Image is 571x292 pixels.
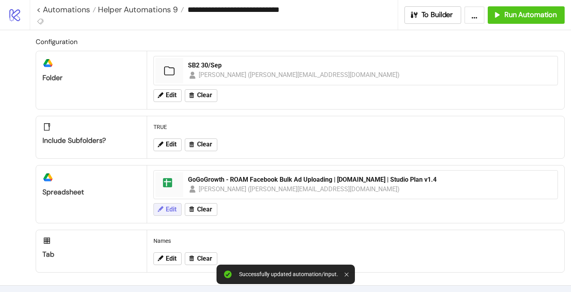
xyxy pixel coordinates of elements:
button: Edit [153,203,182,216]
button: ... [464,6,485,24]
button: To Builder [404,6,462,24]
div: [PERSON_NAME] ([PERSON_NAME][EMAIL_ADDRESS][DOMAIN_NAME]) [199,70,400,80]
span: Clear [197,206,212,213]
span: Edit [166,141,176,148]
button: Edit [153,252,182,265]
span: Clear [197,141,212,148]
button: Clear [185,138,217,151]
span: To Builder [422,10,453,19]
div: Tab [42,250,140,259]
span: Helper Automations 9 [96,4,178,15]
span: Run Automation [504,10,557,19]
button: Run Automation [488,6,565,24]
h2: Configuration [36,36,565,47]
button: Clear [185,89,217,102]
a: Helper Automations 9 [96,6,184,13]
div: Include subfolders? [42,136,140,145]
span: Clear [197,92,212,99]
button: Clear [185,252,217,265]
span: Edit [166,255,176,262]
div: SB2 30/Sep [188,61,553,70]
div: GoGoGrowth - ROAM Facebook Bulk Ad Uploading | [DOMAIN_NAME] | Studio Plan v1.4 [188,175,553,184]
div: Names [150,233,561,248]
div: [PERSON_NAME] ([PERSON_NAME][EMAIL_ADDRESS][DOMAIN_NAME]) [199,184,400,194]
div: Spreadsheet [42,188,140,197]
button: Clear [185,203,217,216]
a: < Automations [36,6,96,13]
button: Edit [153,138,182,151]
span: Clear [197,255,212,262]
span: Edit [166,206,176,213]
button: Edit [153,89,182,102]
div: TRUE [150,119,561,134]
div: Folder [42,73,140,83]
div: Successfully updated automation/input. [239,271,338,278]
span: Edit [166,92,176,99]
